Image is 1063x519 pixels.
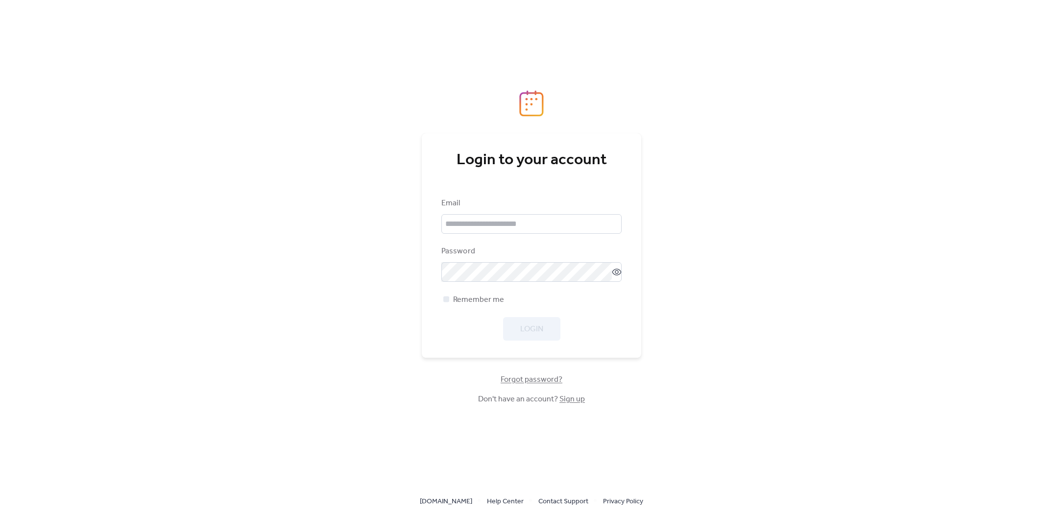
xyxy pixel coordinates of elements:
[519,90,544,117] img: logo
[420,496,472,508] span: [DOMAIN_NAME]
[603,496,643,508] span: Privacy Policy
[441,198,620,209] div: Email
[487,495,524,507] a: Help Center
[603,495,643,507] a: Privacy Policy
[478,394,585,405] span: Don't have an account?
[441,246,620,257] div: Password
[501,377,562,382] a: Forgot password?
[559,392,585,407] a: Sign up
[441,150,622,170] div: Login to your account
[420,495,472,507] a: [DOMAIN_NAME]
[538,495,588,507] a: Contact Support
[538,496,588,508] span: Contact Support
[501,374,562,386] span: Forgot password?
[487,496,524,508] span: Help Center
[453,294,504,306] span: Remember me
